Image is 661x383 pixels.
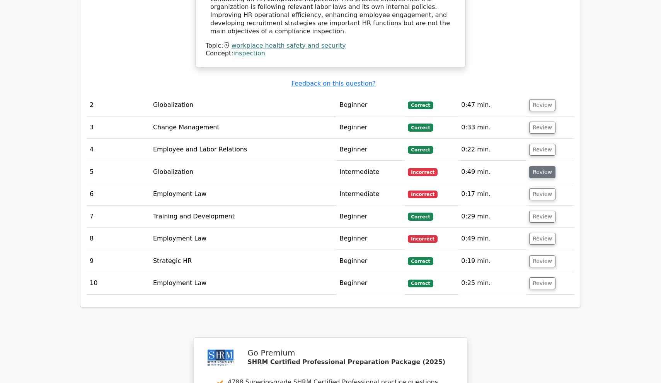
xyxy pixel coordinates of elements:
span: Correct [408,213,433,220]
button: Review [529,122,555,134]
button: Review [529,277,555,289]
td: Beginner [336,94,405,116]
td: 0:29 min. [458,206,526,228]
button: Review [529,99,555,111]
td: 7 [87,206,150,228]
td: 0:22 min. [458,139,526,161]
td: Employment Law [150,272,336,294]
div: Topic: [206,42,455,50]
span: Incorrect [408,235,438,243]
td: 0:25 min. [458,272,526,294]
td: 0:33 min. [458,117,526,139]
button: Review [529,166,555,178]
td: Employee and Labor Relations [150,139,336,161]
td: Strategic HR [150,250,336,272]
a: workplace health safety and security [232,42,346,49]
span: Incorrect [408,168,438,176]
button: Review [529,144,555,156]
td: 4 [87,139,150,161]
a: Feedback on this question? [291,80,376,87]
button: Review [529,233,555,245]
td: 3 [87,117,150,139]
span: Correct [408,124,433,131]
td: Beginner [336,139,405,161]
td: 0:49 min. [458,228,526,250]
td: Training and Development [150,206,336,228]
td: Intermediate [336,183,405,205]
td: 6 [87,183,150,205]
td: Intermediate [336,161,405,183]
td: Employment Law [150,228,336,250]
span: Correct [408,101,433,109]
span: Incorrect [408,191,438,198]
a: inspection [233,50,265,57]
td: 0:17 min. [458,183,526,205]
td: 0:19 min. [458,250,526,272]
td: Globalization [150,94,336,116]
td: Beginner [336,117,405,139]
td: Beginner [336,228,405,250]
span: Correct [408,146,433,154]
td: Change Management [150,117,336,139]
td: Beginner [336,206,405,228]
td: 9 [87,250,150,272]
td: Beginner [336,272,405,294]
td: 8 [87,228,150,250]
td: 5 [87,161,150,183]
button: Review [529,211,555,223]
button: Review [529,255,555,267]
td: Employment Law [150,183,336,205]
td: Beginner [336,250,405,272]
td: 0:47 min. [458,94,526,116]
div: Concept: [206,50,455,58]
td: 10 [87,272,150,294]
td: 0:49 min. [458,161,526,183]
td: Globalization [150,161,336,183]
span: Correct [408,280,433,287]
td: 2 [87,94,150,116]
span: Correct [408,257,433,265]
button: Review [529,188,555,200]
